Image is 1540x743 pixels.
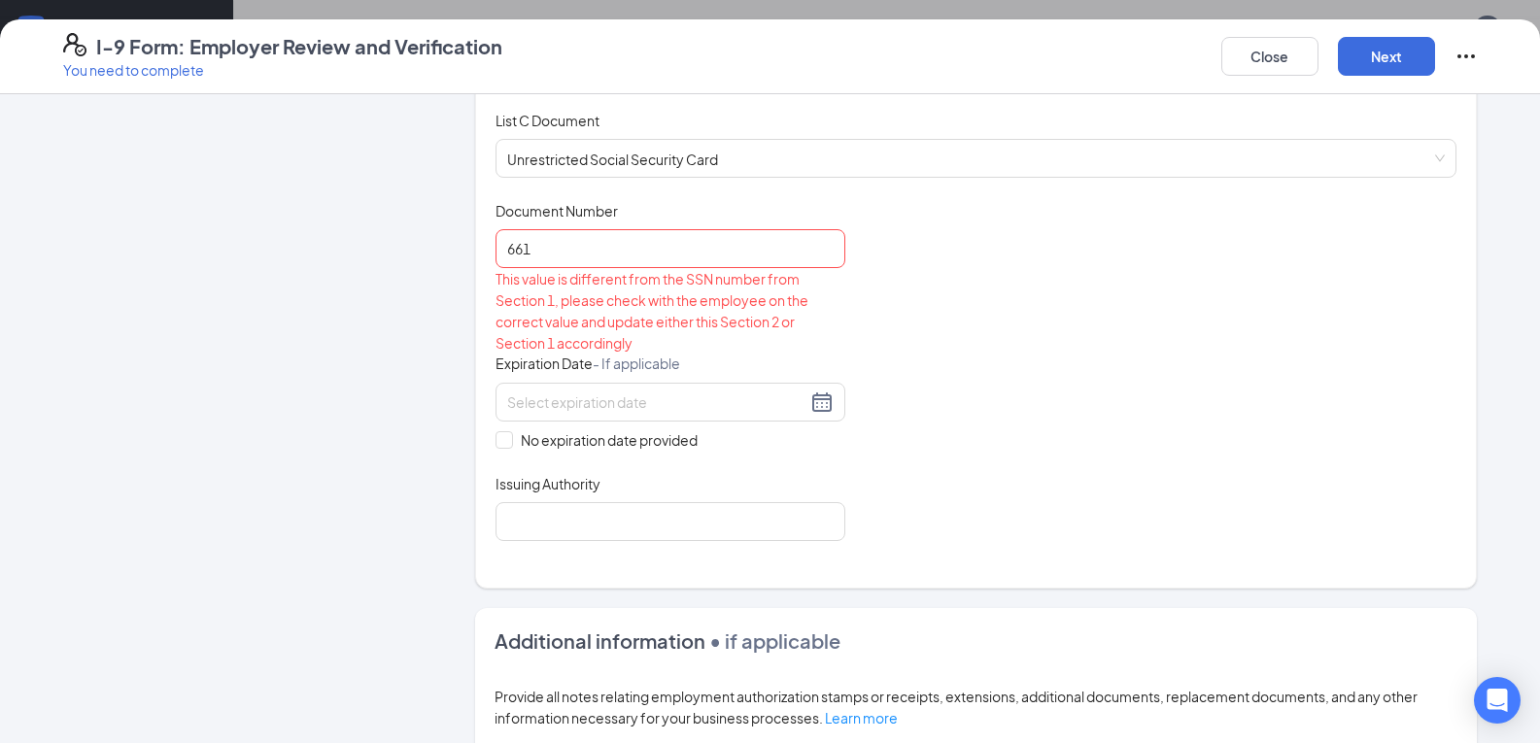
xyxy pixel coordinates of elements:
[496,354,680,373] span: Expiration Date
[496,268,845,354] div: This value is different from the SSN number from Section 1, please check with the employee on the...
[63,33,86,56] svg: FormI9EVerifyIcon
[1221,37,1318,76] button: Close
[1454,45,1478,68] svg: Ellipses
[63,60,502,80] p: You need to complete
[513,429,705,451] span: No expiration date provided
[496,474,600,493] span: Issuing Authority
[507,391,806,413] input: Select expiration date
[1474,677,1521,724] div: Open Intercom Messenger
[593,355,680,372] span: - If applicable
[96,33,502,60] h4: I-9 Form: Employer Review and Verification
[825,709,898,726] a: Learn more
[1338,37,1435,76] button: Next
[496,112,599,129] span: List C Document
[496,201,618,220] span: Document Number
[495,688,1418,726] span: Provide all notes relating employment authorization stamps or receipts, extensions, additional do...
[507,140,1445,177] span: Unrestricted Social Security Card
[705,628,840,653] span: • if applicable
[495,628,705,653] span: Additional information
